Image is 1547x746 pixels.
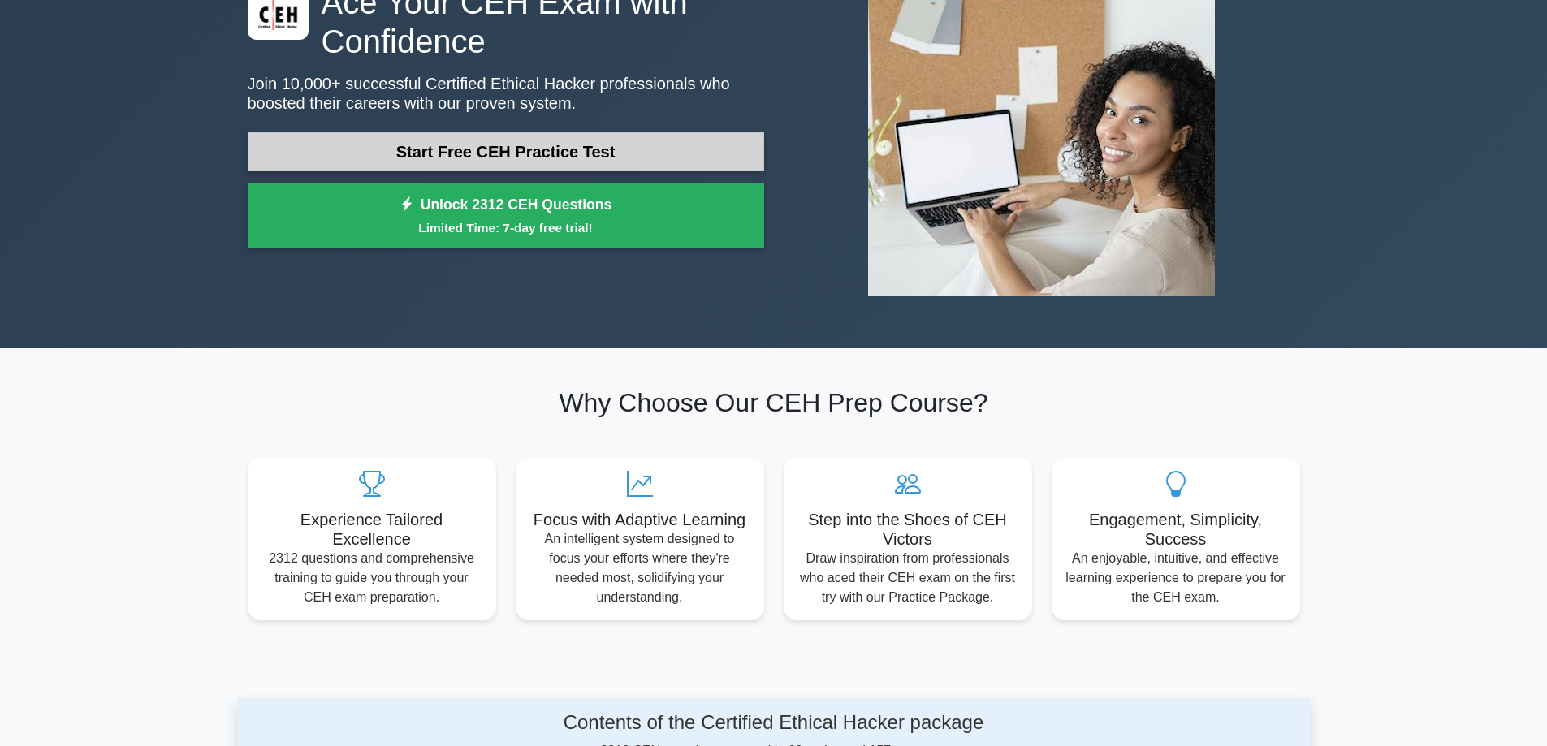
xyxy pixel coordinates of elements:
small: Limited Time: 7-day free trial! [268,218,744,237]
h2: Why Choose Our CEH Prep Course? [248,387,1300,418]
p: Draw inspiration from professionals who aced their CEH exam on the first try with our Practice Pa... [797,549,1019,607]
h5: Experience Tailored Excellence [261,510,483,549]
p: Join 10,000+ successful Certified Ethical Hacker professionals who boosted their careers with our... [248,74,764,113]
h4: Contents of the Certified Ethical Hacker package [391,711,1156,735]
p: 2312 questions and comprehensive training to guide you through your CEH exam preparation. [261,549,483,607]
h5: Step into the Shoes of CEH Victors [797,510,1019,549]
a: Start Free CEH Practice Test [248,132,764,171]
h5: Focus with Adaptive Learning [529,510,751,529]
a: Unlock 2312 CEH QuestionsLimited Time: 7-day free trial! [248,183,764,248]
h5: Engagement, Simplicity, Success [1065,510,1287,549]
p: An enjoyable, intuitive, and effective learning experience to prepare you for the CEH exam. [1065,549,1287,607]
p: An intelligent system designed to focus your efforts where they're needed most, solidifying your ... [529,529,751,607]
